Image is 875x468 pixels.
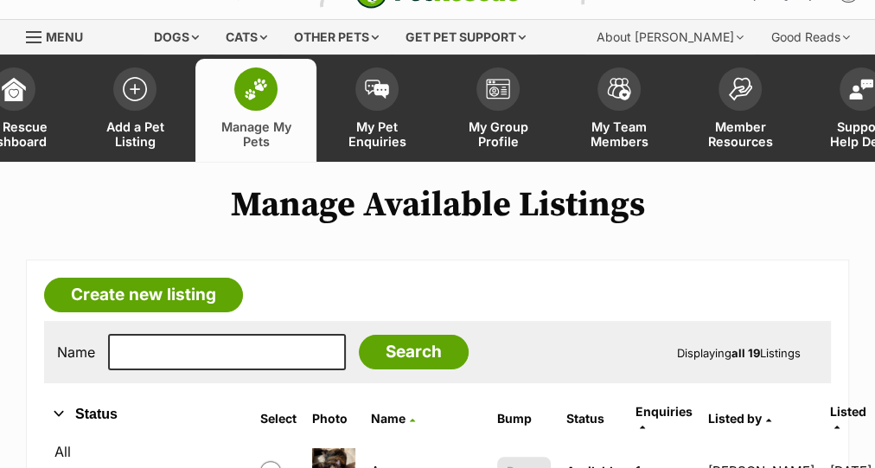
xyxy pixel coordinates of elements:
[44,436,234,467] a: All
[195,59,316,162] a: Manage My Pets
[677,346,801,360] span: Displaying Listings
[46,29,83,44] span: Menu
[584,20,756,54] div: About [PERSON_NAME]
[365,80,389,99] img: pet-enquiries-icon-7e3ad2cf08bfb03b45e93fb7055b45f3efa6380592205ae92323e6603595dc1f.svg
[580,119,658,149] span: My Team Members
[393,20,538,54] div: Get pet support
[96,119,174,149] span: Add a Pet Listing
[559,59,680,162] a: My Team Members
[607,78,631,100] img: team-members-icon-5396bd8760b3fe7c0b43da4ab00e1e3bb1a5d9ba89233759b79545d2d3fc5d0d.svg
[74,59,195,162] a: Add a Pet Listing
[459,119,537,149] span: My Group Profile
[635,404,693,419] span: translation missing: en.admin.listings.index.attributes.enquiries
[437,59,559,162] a: My Group Profile
[701,119,779,149] span: Member Resources
[214,20,279,54] div: Cats
[359,335,469,369] input: Search
[2,77,26,101] img: dashboard-icon-eb2f2d2d3e046f16d808141f083e7271f6b2e854fb5c12c21221c1fb7104beca.svg
[849,79,873,99] img: help-desk-icon-fdf02630f3aa405de69fd3d07c3f3aa587a6932b1a1747fa1d2bba05be0121f9.svg
[142,20,211,54] div: Dogs
[316,59,437,162] a: My Pet Enquiries
[253,398,303,439] th: Select
[371,411,415,426] a: Name
[728,77,752,100] img: member-resources-icon-8e73f808a243e03378d46382f2149f9095a855e16c252ad45f914b54edf8863c.svg
[490,398,558,439] th: Bump
[123,77,147,101] img: add-pet-listing-icon-0afa8454b4691262ce3f59096e99ab1cd57d4a30225e0717b998d2c9b9846f56.svg
[57,344,95,360] label: Name
[708,411,771,426] a: Listed by
[708,411,762,426] span: Listed by
[338,119,416,149] span: My Pet Enquiries
[830,404,866,433] a: Listed
[305,398,362,439] th: Photo
[44,403,234,426] button: Status
[282,20,391,54] div: Other pets
[635,404,693,433] a: Enquiries
[217,119,295,149] span: Manage My Pets
[371,411,406,426] span: Name
[486,79,510,99] img: group-profile-icon-3fa3cf56718a62981997c0bc7e787c4b2cf8bcc04b72c1350f741eb67cf2f40e.svg
[680,59,801,162] a: Member Resources
[44,278,243,312] a: Create new listing
[830,404,866,419] span: Listed
[244,78,268,100] img: manage-my-pets-icon-02211641906a0b7f246fdf0571729dbe1e7629f14944591b6c1af311fb30b64b.svg
[559,398,627,439] th: Status
[731,346,760,360] strong: all 19
[759,20,862,54] div: Good Reads
[26,20,95,51] a: Menu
